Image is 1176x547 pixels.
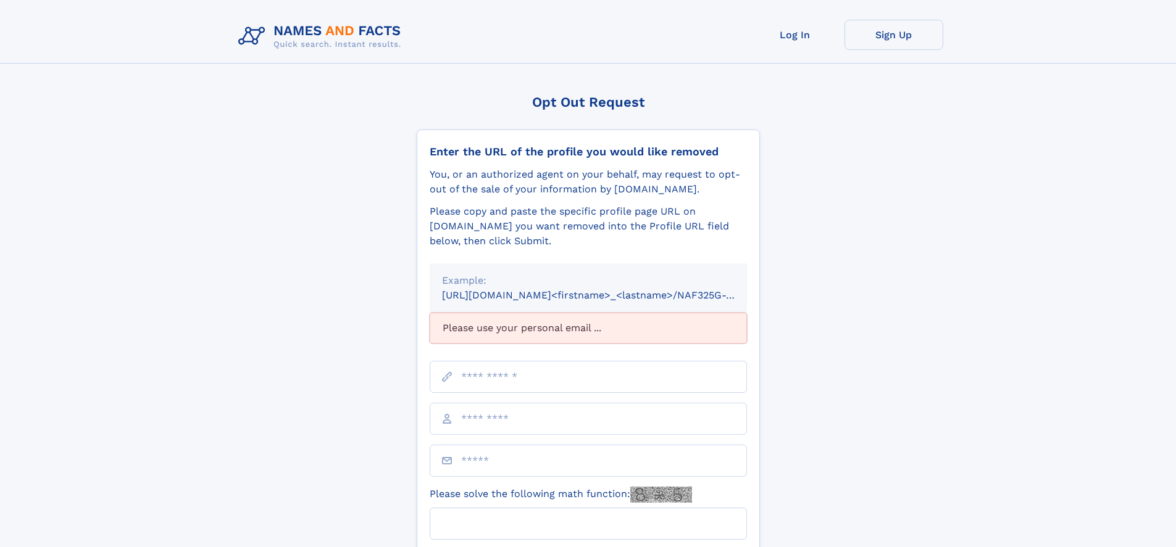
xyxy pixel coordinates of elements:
a: Log In [746,20,844,50]
div: Enter the URL of the profile you would like removed [430,145,747,158]
label: Please solve the following math function: [430,487,692,503]
div: Opt Out Request [417,94,760,110]
div: You, or an authorized agent on your behalf, may request to opt-out of the sale of your informatio... [430,167,747,197]
div: Please use your personal email ... [430,313,747,343]
div: Example: [442,273,735,288]
a: Sign Up [844,20,943,50]
img: Logo Names and Facts [233,20,411,53]
div: Please copy and paste the specific profile page URL on [DOMAIN_NAME] you want removed into the Pr... [430,204,747,249]
small: [URL][DOMAIN_NAME]<firstname>_<lastname>/NAF325G-xxxxxxxx [442,289,770,301]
